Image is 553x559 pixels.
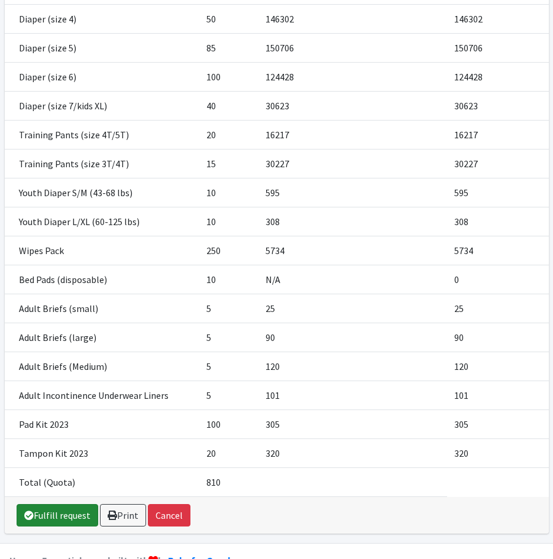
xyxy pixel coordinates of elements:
[447,207,548,236] td: 308
[447,33,548,62] td: 150706
[199,62,258,91] td: 100
[258,352,447,381] td: 120
[199,236,258,265] td: 250
[199,467,258,496] td: 810
[258,207,447,236] td: 308
[17,504,98,526] a: Fulfill request
[5,120,199,149] td: Training Pants (size 4T/5T)
[199,178,258,207] td: 10
[258,178,447,207] td: 595
[447,62,548,91] td: 124428
[447,91,548,120] td: 30623
[100,504,146,526] a: Print
[5,149,199,178] td: Training Pants (size 3T/4T)
[199,409,258,438] td: 100
[199,381,258,409] td: 5
[447,265,548,294] td: 0
[258,149,447,178] td: 30227
[5,33,199,62] td: Diaper (size 5)
[199,207,258,236] td: 10
[199,323,258,352] td: 5
[447,438,548,467] td: 320
[258,120,447,149] td: 16217
[199,294,258,323] td: 5
[447,236,548,265] td: 5734
[199,33,258,62] td: 85
[258,409,447,438] td: 305
[5,294,199,323] td: Adult Briefs (small)
[5,438,199,467] td: Tampon Kit 2023
[258,33,447,62] td: 150706
[258,4,447,33] td: 146302
[447,409,548,438] td: 305
[447,4,548,33] td: 146302
[5,467,199,496] td: Total (Quota)
[447,352,548,381] td: 120
[199,149,258,178] td: 15
[258,236,447,265] td: 5734
[258,294,447,323] td: 25
[5,178,199,207] td: Youth Diaper S/M (43-68 lbs)
[199,4,258,33] td: 50
[447,120,548,149] td: 16217
[5,381,199,409] td: Adult Incontinence Underwear Liners
[258,323,447,352] td: 90
[447,381,548,409] td: 101
[199,438,258,467] td: 20
[199,352,258,381] td: 5
[5,409,199,438] td: Pad Kit 2023
[447,323,548,352] td: 90
[199,120,258,149] td: 20
[258,91,447,120] td: 30623
[199,265,258,294] td: 10
[258,265,447,294] td: N/A
[5,91,199,120] td: Diaper (size 7/kids XL)
[5,62,199,91] td: Diaper (size 6)
[148,504,190,526] button: Cancel
[5,236,199,265] td: Wipes Pack
[199,91,258,120] td: 40
[447,294,548,323] td: 25
[258,381,447,409] td: 101
[5,323,199,352] td: Adult Briefs (large)
[258,62,447,91] td: 124428
[5,4,199,33] td: Diaper (size 4)
[447,149,548,178] td: 30227
[447,178,548,207] td: 595
[258,438,447,467] td: 320
[5,207,199,236] td: Youth Diaper L/XL (60-125 lbs)
[5,265,199,294] td: Bed Pads (disposable)
[5,352,199,381] td: Adult Briefs (Medium)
